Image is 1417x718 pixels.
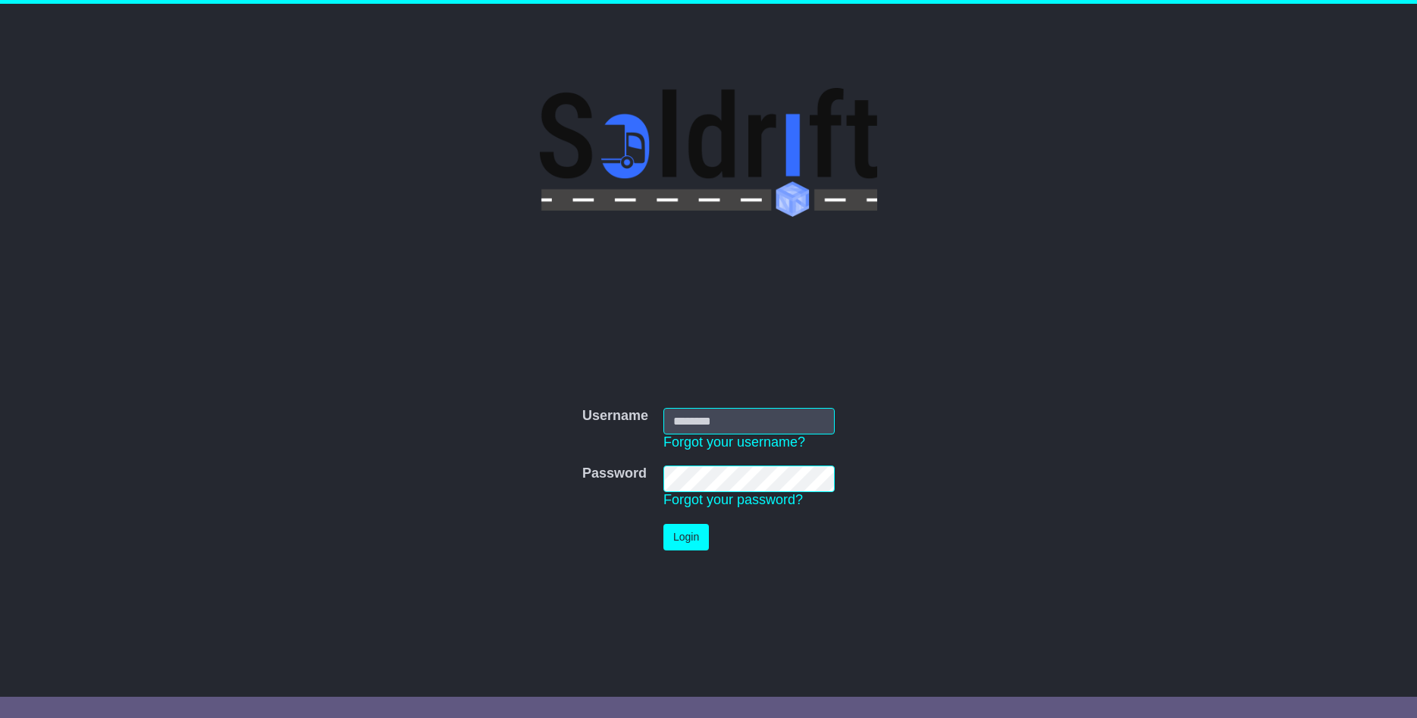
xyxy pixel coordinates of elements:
button: Login [663,524,709,550]
label: Username [582,408,648,425]
label: Password [582,466,647,482]
a: Forgot your password? [663,492,803,507]
a: Forgot your username? [663,434,805,450]
img: Soldrift Pty Ltd [540,88,877,217]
